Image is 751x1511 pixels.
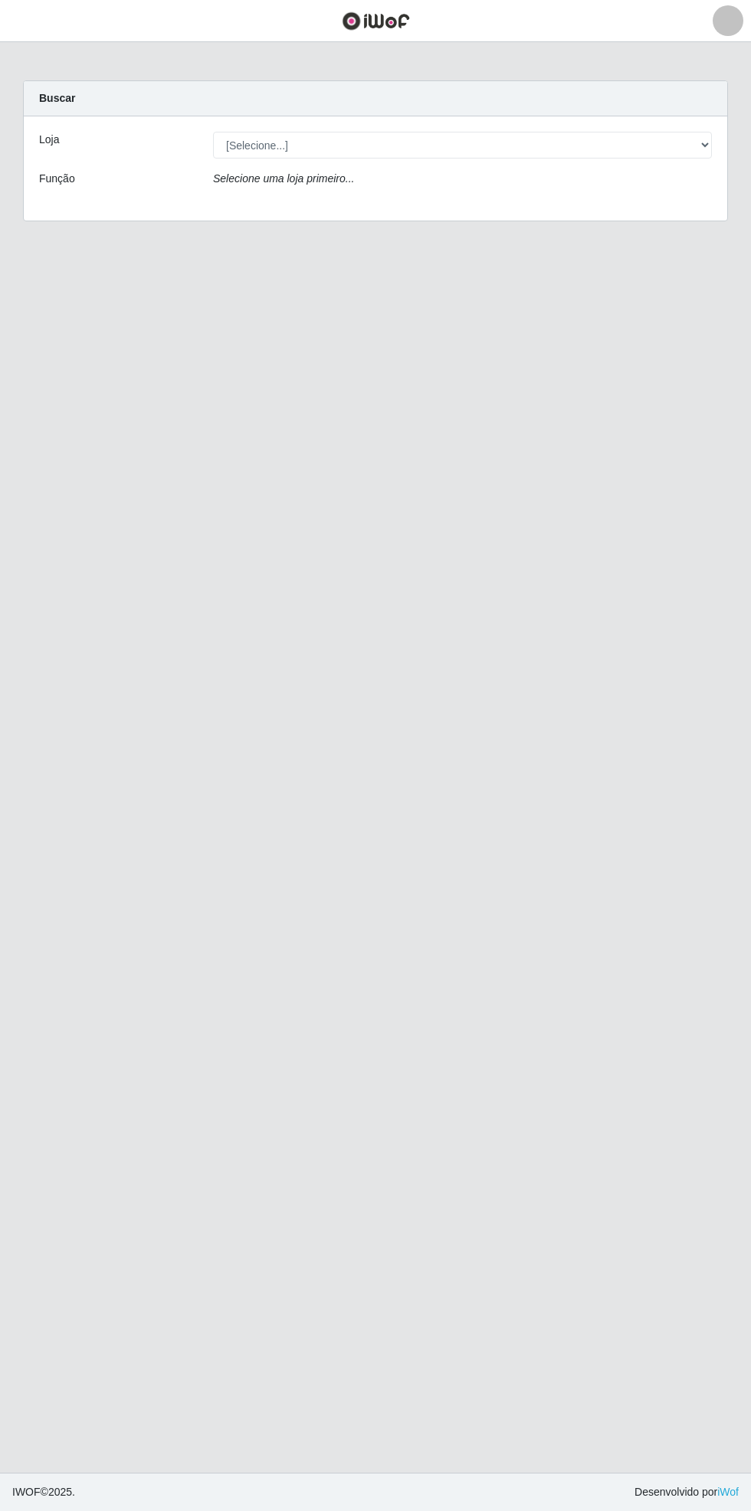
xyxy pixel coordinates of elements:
[39,132,59,148] label: Loja
[39,92,75,104] strong: Buscar
[717,1486,739,1498] a: iWof
[635,1484,739,1500] span: Desenvolvido por
[12,1484,75,1500] span: © 2025 .
[342,11,410,31] img: CoreUI Logo
[12,1486,41,1498] span: IWOF
[213,172,354,185] i: Selecione uma loja primeiro...
[39,171,75,187] label: Função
